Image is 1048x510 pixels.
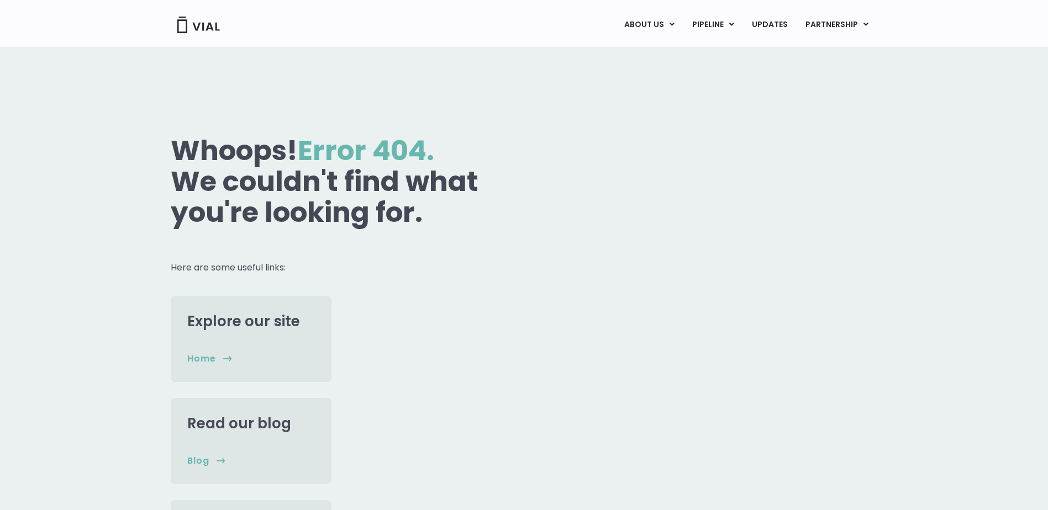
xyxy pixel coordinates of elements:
span: Here are some useful links: [171,261,286,274]
a: Explore our site [187,311,300,331]
a: home [187,353,232,365]
a: PARTNERSHIPMenu Toggle [797,15,877,34]
span: Blog [187,455,209,467]
a: Read our blog [187,413,291,433]
h1: Whoops! We couldn't find what you're looking for. [171,135,521,228]
a: PIPELINEMenu Toggle [683,15,742,34]
span: home [187,353,216,365]
span: Error 404. [298,131,434,170]
a: ABOUT USMenu Toggle [615,15,683,34]
a: Blog [187,455,225,467]
img: Vial Logo [176,17,220,33]
a: UPDATES [743,15,796,34]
